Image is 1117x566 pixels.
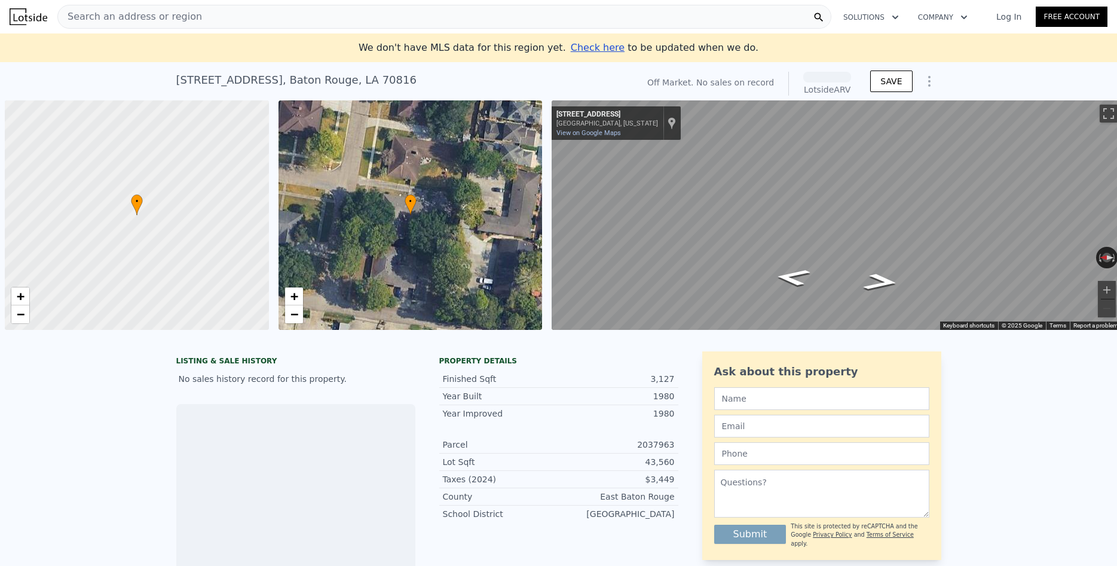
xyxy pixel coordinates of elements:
path: Go North, Woodlyn Dr [760,265,825,290]
div: 43,560 [559,456,675,468]
a: Show location on map [668,117,676,130]
div: East Baton Rouge [559,491,675,503]
div: Year Improved [443,408,559,420]
button: Company [908,7,977,28]
a: Zoom out [285,305,303,323]
a: Log In [982,11,1036,23]
a: Open this area in Google Maps (opens a new window) [555,314,594,330]
span: + [290,289,298,304]
span: • [131,196,143,207]
div: • [131,194,143,215]
div: Off Market. No sales on record [647,77,774,88]
button: Show Options [917,69,941,93]
div: [GEOGRAPHIC_DATA], [US_STATE] [556,120,658,127]
div: LISTING & SALE HISTORY [176,356,415,368]
div: 1980 [559,390,675,402]
a: Zoom out [11,305,29,323]
button: Rotate counterclockwise [1096,247,1103,268]
button: Keyboard shortcuts [943,322,994,330]
span: Check here [571,42,625,53]
a: Terms (opens in new tab) [1049,322,1066,329]
span: + [17,289,25,304]
img: Lotside [10,8,47,25]
img: Google [555,314,594,330]
input: Phone [714,442,929,465]
div: Ask about this property [714,363,929,380]
div: Parcel [443,439,559,451]
div: Year Built [443,390,559,402]
div: School District [443,508,559,520]
button: Solutions [834,7,908,28]
div: Lot Sqft [443,456,559,468]
a: Free Account [1036,7,1107,27]
span: − [17,307,25,322]
div: This site is protected by reCAPTCHA and the Google and apply. [791,522,929,548]
div: No sales history record for this property. [176,368,415,390]
div: 2037963 [559,439,675,451]
div: [STREET_ADDRESS] , Baton Rouge , LA 70816 [176,72,417,88]
div: Taxes (2024) [443,473,559,485]
div: 3,127 [559,373,675,385]
span: © 2025 Google [1002,322,1042,329]
div: $3,449 [559,473,675,485]
a: Terms of Service [867,531,914,538]
div: • [405,194,417,215]
input: Name [714,387,929,410]
div: [STREET_ADDRESS] [556,110,658,120]
button: Zoom out [1098,299,1116,317]
a: Privacy Policy [813,531,852,538]
a: View on Google Maps [556,129,621,137]
div: We don't have MLS data for this region yet. [359,41,758,55]
div: [GEOGRAPHIC_DATA] [559,508,675,520]
span: − [290,307,298,322]
div: Finished Sqft [443,373,559,385]
div: County [443,491,559,503]
button: SAVE [870,71,912,92]
span: • [405,196,417,207]
div: Lotside ARV [803,84,851,96]
div: 1980 [559,408,675,420]
path: Go South, Woodlyn Dr [849,270,914,295]
span: Search an address or region [58,10,202,24]
button: Submit [714,525,787,544]
div: to be updated when we do. [571,41,758,55]
a: Zoom in [11,287,29,305]
button: Zoom in [1098,281,1116,299]
div: Property details [439,356,678,366]
a: Zoom in [285,287,303,305]
input: Email [714,415,929,437]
